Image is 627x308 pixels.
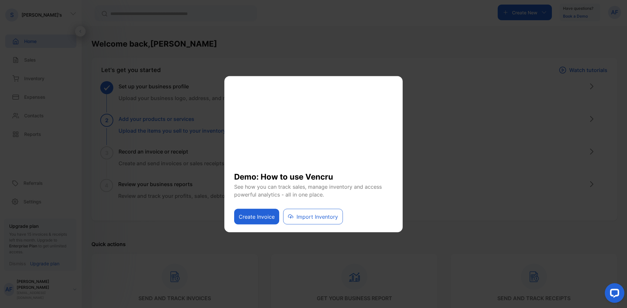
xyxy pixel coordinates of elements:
iframe: LiveChat chat widget [600,281,627,308]
h1: Demo: How to use Vencru [234,166,393,183]
button: Import Inventory [283,209,343,224]
iframe: YouTube video player [234,84,393,166]
button: Create Invoice [234,209,279,224]
p: See how you can track sales, manage inventory and access powerful analytics - all in one place. [234,183,393,198]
